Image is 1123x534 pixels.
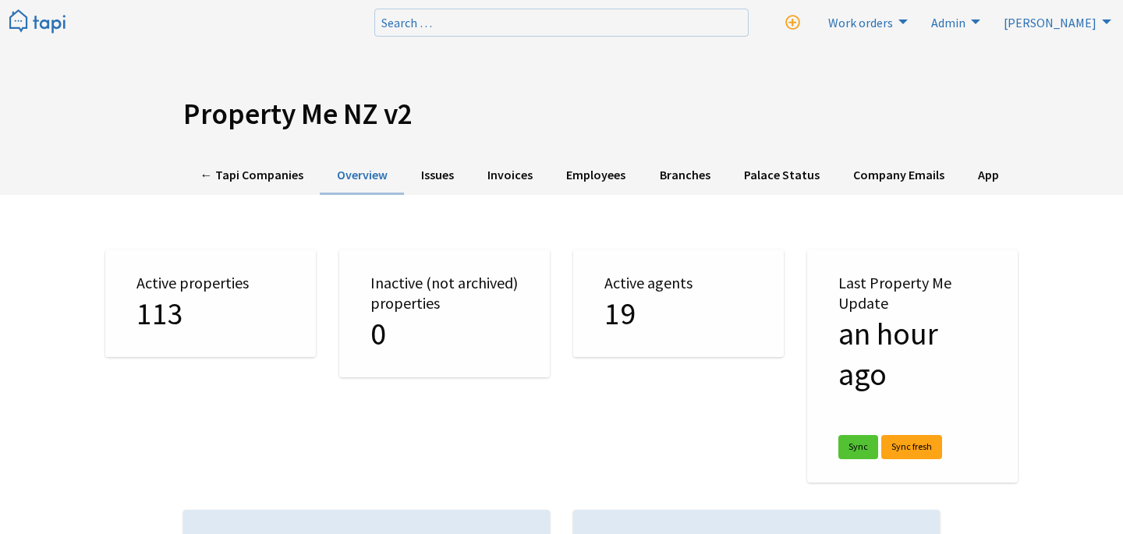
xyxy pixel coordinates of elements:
div: Active agents [573,249,784,357]
span: 19 [604,294,636,333]
i: New work order [785,16,800,30]
h1: Property Me NZ v2 [183,97,940,132]
span: Admin [931,15,965,30]
a: Branches [643,157,727,195]
a: Company Emails [836,157,961,195]
a: [PERSON_NAME] [994,9,1115,34]
span: Search … [381,15,432,30]
a: Invoices [471,157,550,195]
a: Work orders [819,9,912,34]
a: Palace Status [727,157,836,195]
img: Tapi logo [9,9,66,35]
div: Last Property Me Update [807,249,1018,483]
a: ← Tapi Companies [183,157,320,195]
a: App [962,157,1016,195]
div: Active properties [105,249,316,357]
span: 113 [136,294,183,333]
a: Employees [550,157,643,195]
a: Admin [922,9,984,34]
a: Overview [320,157,404,195]
div: Inactive (not archived) properties [339,249,550,377]
li: Rebekah [994,9,1115,34]
a: Sync [838,435,878,459]
span: Work orders [828,15,893,30]
a: Sync fresh [881,435,942,459]
a: Issues [404,157,470,195]
span: 0 [370,314,386,353]
span: [PERSON_NAME] [1004,15,1096,30]
span: 29/9/2025 at 8:05am [838,314,938,394]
